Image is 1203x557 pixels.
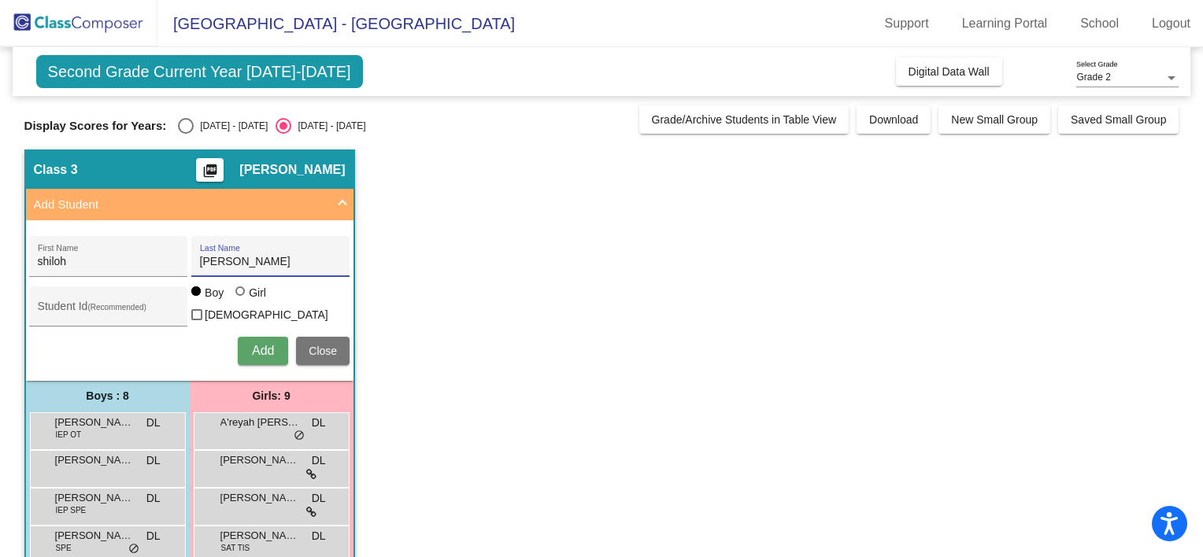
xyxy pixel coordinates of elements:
[949,11,1060,36] a: Learning Portal
[312,528,326,544] span: DL
[909,65,990,78] span: Digital Data Wall
[220,415,299,430] span: A'reyah [PERSON_NAME]
[157,11,515,36] span: [GEOGRAPHIC_DATA] - [GEOGRAPHIC_DATA]
[221,542,250,554] span: SAT TIS
[1058,105,1179,134] button: Saved Small Group
[178,118,365,134] mat-radio-group: Select an option
[55,452,134,468] span: [PERSON_NAME]
[128,543,139,555] span: do_not_disturb_alt
[294,430,305,442] span: do_not_disturb_alt
[36,55,363,88] span: Second Grade Current Year [DATE]-[DATE]
[200,256,342,268] input: Last Name
[309,345,337,357] span: Close
[55,490,134,506] span: [PERSON_NAME]
[296,337,350,365] button: Close
[26,189,353,220] mat-expansion-panel-header: Add Student
[56,429,82,441] span: IEP OT
[26,381,190,412] div: Boys : 8
[205,305,328,324] span: [DEMOGRAPHIC_DATA]
[201,163,220,185] mat-icon: picture_as_pdf
[252,344,274,357] span: Add
[1071,113,1166,126] span: Saved Small Group
[55,528,134,544] span: [PERSON_NAME]
[239,162,345,178] span: [PERSON_NAME]
[56,542,72,554] span: SPE
[312,452,326,469] span: DL
[190,381,353,412] div: Girls: 9
[951,113,1038,126] span: New Small Group
[56,504,87,516] span: IEP SPE
[34,196,327,214] mat-panel-title: Add Student
[1139,11,1203,36] a: Logout
[869,113,918,126] span: Download
[26,220,353,380] div: Add Student
[652,113,837,126] span: Grade/Archive Students in Table View
[24,119,167,133] span: Display Scores for Years:
[1068,11,1131,36] a: School
[896,57,1002,86] button: Digital Data Wall
[146,452,161,469] span: DL
[248,285,266,301] div: Girl
[146,528,161,544] span: DL
[312,415,326,431] span: DL
[639,105,850,134] button: Grade/Archive Students in Table View
[146,415,161,431] span: DL
[220,452,299,468] span: [PERSON_NAME]
[34,162,78,178] span: Class 3
[857,105,931,134] button: Download
[194,119,268,133] div: [DATE] - [DATE]
[204,285,224,301] div: Boy
[38,306,180,319] input: Student Id
[872,11,942,36] a: Support
[38,256,180,268] input: First Name
[146,490,161,507] span: DL
[312,490,326,507] span: DL
[1076,72,1110,83] span: Grade 2
[220,528,299,544] span: [PERSON_NAME]
[196,158,224,182] button: Print Students Details
[55,415,134,430] span: [PERSON_NAME]
[938,105,1050,134] button: New Small Group
[220,490,299,506] span: [PERSON_NAME]
[238,337,288,365] button: Add
[291,119,365,133] div: [DATE] - [DATE]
